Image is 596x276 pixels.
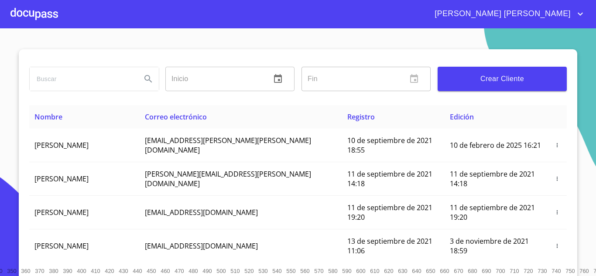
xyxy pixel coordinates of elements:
span: [EMAIL_ADDRESS][DOMAIN_NAME] [145,241,258,251]
span: 630 [398,268,407,274]
span: 420 [105,268,114,274]
span: 600 [356,268,365,274]
span: 3 de noviembre de 2021 18:59 [450,236,529,256]
span: 400 [77,268,86,274]
span: 13 de septiembre de 2021 11:06 [347,236,432,256]
span: [EMAIL_ADDRESS][DOMAIN_NAME] [145,208,258,217]
span: 760 [579,268,589,274]
span: 480 [188,268,198,274]
span: 700 [496,268,505,274]
span: 11 de septiembre de 2021 14:18 [450,169,535,188]
span: 510 [230,268,240,274]
span: 500 [216,268,226,274]
span: 11 de septiembre de 2021 19:20 [450,203,535,222]
span: 350 [7,268,16,274]
span: [PERSON_NAME] [34,241,89,251]
span: 640 [412,268,421,274]
span: 670 [454,268,463,274]
span: 470 [175,268,184,274]
span: 730 [538,268,547,274]
span: 680 [468,268,477,274]
span: 430 [119,268,128,274]
span: Nombre [34,112,62,122]
span: Crear Cliente [445,73,560,85]
span: Edición [450,112,474,122]
span: Registro [347,112,375,122]
input: search [30,67,134,91]
span: 11 de septiembre de 2021 19:20 [347,203,432,222]
span: [PERSON_NAME] [34,208,89,217]
span: 360 [21,268,30,274]
button: Search [138,68,159,89]
span: [EMAIL_ADDRESS][PERSON_NAME][PERSON_NAME][DOMAIN_NAME] [145,136,311,155]
span: 740 [551,268,561,274]
span: 380 [49,268,58,274]
span: 490 [202,268,212,274]
span: 650 [426,268,435,274]
span: 710 [510,268,519,274]
span: 560 [300,268,309,274]
button: account of current user [428,7,586,21]
span: 620 [384,268,393,274]
span: [PERSON_NAME][EMAIL_ADDRESS][PERSON_NAME][DOMAIN_NAME] [145,169,311,188]
span: 370 [35,268,44,274]
span: 460 [161,268,170,274]
span: 660 [440,268,449,274]
span: 10 de febrero de 2025 16:21 [450,140,541,150]
button: Crear Cliente [438,67,567,91]
span: 520 [244,268,253,274]
span: 410 [91,268,100,274]
span: 690 [482,268,491,274]
span: [PERSON_NAME] [PERSON_NAME] [428,7,575,21]
span: 390 [63,268,72,274]
span: 580 [328,268,337,274]
span: 750 [565,268,575,274]
span: [PERSON_NAME] [34,174,89,184]
span: 590 [342,268,351,274]
span: 440 [133,268,142,274]
span: 550 [286,268,295,274]
span: 610 [370,268,379,274]
span: 540 [272,268,281,274]
span: 10 de septiembre de 2021 18:55 [347,136,432,155]
span: 11 de septiembre de 2021 14:18 [347,169,432,188]
span: 570 [314,268,323,274]
span: Correo electrónico [145,112,207,122]
span: 720 [524,268,533,274]
span: [PERSON_NAME] [34,140,89,150]
span: 450 [147,268,156,274]
span: 530 [258,268,267,274]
